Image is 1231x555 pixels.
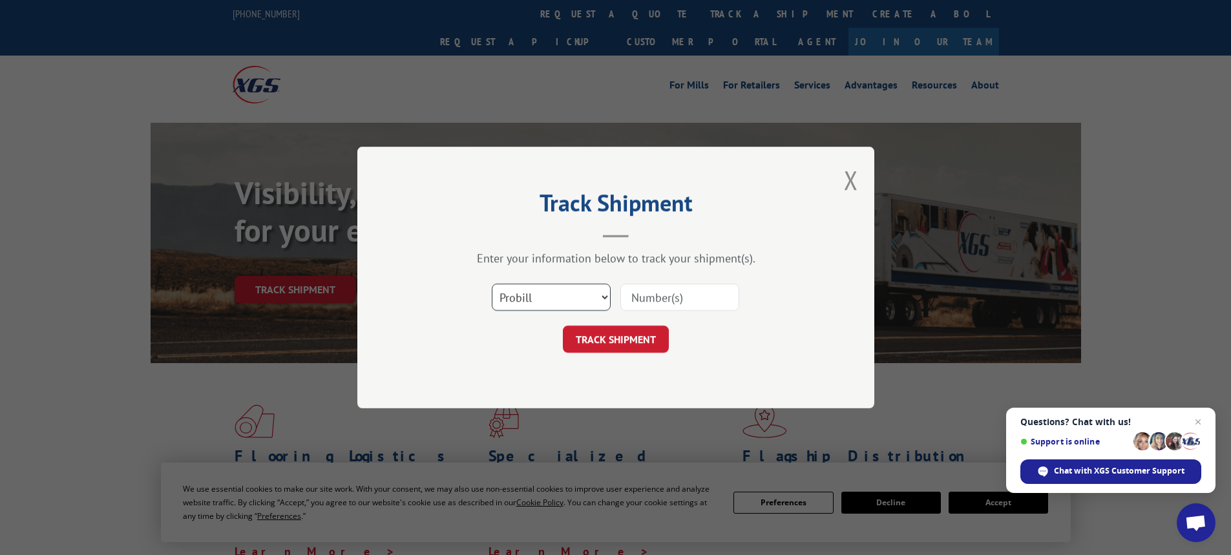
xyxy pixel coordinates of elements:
[422,194,810,218] h2: Track Shipment
[844,163,858,197] button: Close modal
[1054,465,1184,477] span: Chat with XGS Customer Support
[422,251,810,266] div: Enter your information below to track your shipment(s).
[1190,414,1206,430] span: Close chat
[1177,503,1215,542] div: Open chat
[620,284,739,311] input: Number(s)
[1020,417,1201,427] span: Questions? Chat with us!
[563,326,669,353] button: TRACK SHIPMENT
[1020,459,1201,484] div: Chat with XGS Customer Support
[1020,437,1129,446] span: Support is online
